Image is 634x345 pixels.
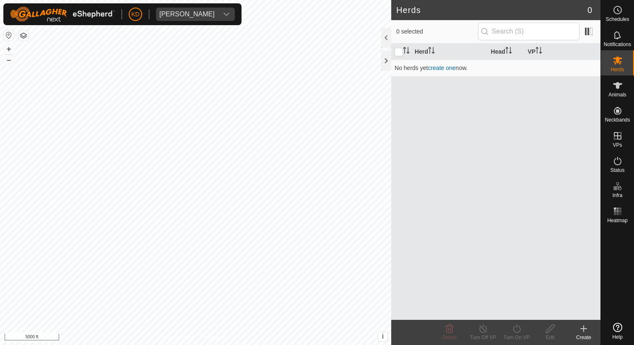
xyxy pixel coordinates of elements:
[605,17,629,22] span: Schedules
[567,334,600,341] div: Create
[607,218,628,223] span: Heatmap
[500,334,533,341] div: Turn On VP
[442,335,457,340] span: Delete
[535,48,542,55] p-sorticon: Activate to sort
[18,31,29,41] button: Map Layers
[604,42,631,47] span: Notifications
[428,48,435,55] p-sorticon: Activate to sort
[411,44,487,60] th: Herd
[478,23,579,40] input: Search (S)
[505,48,512,55] p-sorticon: Activate to sort
[605,117,630,122] span: Neckbands
[391,60,600,76] td: No herds yet now.
[428,65,455,71] a: create one
[382,333,384,340] span: i
[156,8,218,21] span: Daniel Bonacker
[610,168,624,173] span: Status
[396,27,478,36] span: 0 selected
[488,44,525,60] th: Head
[204,334,229,342] a: Contact Us
[10,7,115,22] img: Gallagher Logo
[613,143,622,148] span: VPs
[612,193,622,198] span: Infra
[396,5,587,15] h2: Herds
[533,334,567,341] div: Edit
[587,4,592,16] span: 0
[4,44,14,54] button: +
[611,67,624,72] span: Herds
[159,11,215,18] div: [PERSON_NAME]
[378,332,387,341] button: i
[608,92,626,97] span: Animals
[601,319,634,343] a: Help
[131,10,139,19] span: KD
[162,334,194,342] a: Privacy Policy
[4,30,14,40] button: Reset Map
[466,334,500,341] div: Turn Off VP
[612,335,623,340] span: Help
[525,44,600,60] th: VP
[218,8,235,21] div: dropdown trigger
[4,55,14,65] button: –
[403,48,410,55] p-sorticon: Activate to sort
